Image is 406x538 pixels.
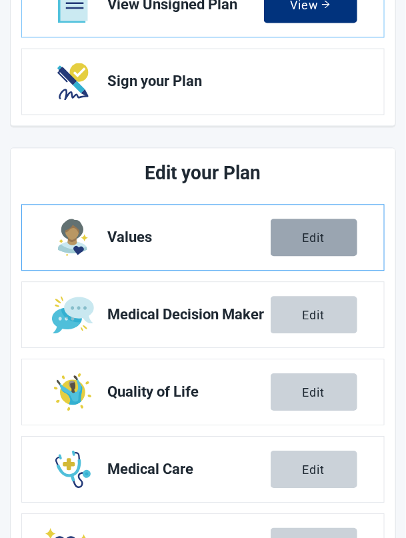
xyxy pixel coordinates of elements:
a: Edit Medical Decision Maker section [22,283,384,348]
a: Next Sign your Plan section [22,49,384,115]
a: Edit Medical Care section [22,437,384,503]
button: Edit [271,219,357,257]
span: Medical Decision Maker [107,307,271,323]
a: Edit Values section [22,205,384,271]
h2: Edit your Plan [71,159,335,189]
span: Medical Care [107,462,271,478]
span: Values [107,230,271,246]
a: Edit Quality of Life section [22,360,384,425]
button: Edit [271,374,357,411]
div: Edit [303,231,325,245]
button: Edit [271,451,357,489]
button: Edit [271,297,357,334]
span: Quality of Life [107,385,271,401]
div: Edit [303,386,325,399]
div: Edit [303,309,325,322]
div: Edit [303,463,325,477]
span: Sign your Plan [107,74,357,90]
